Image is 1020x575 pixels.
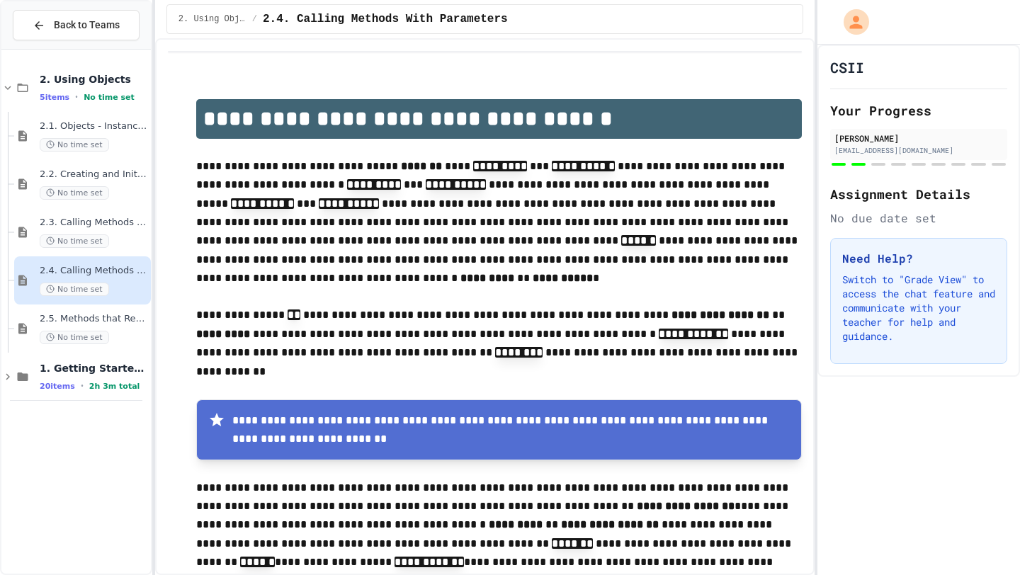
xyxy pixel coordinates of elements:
[40,73,148,86] span: 2. Using Objects
[40,217,148,229] span: 2.3. Calling Methods Without Parameters
[263,11,508,28] span: 2.4. Calling Methods With Parameters
[830,57,864,77] h1: CSII
[40,265,148,277] span: 2.4. Calling Methods With Parameters
[40,362,148,375] span: 1. Getting Started and Primitive Types
[960,518,1006,561] iframe: chat widget
[902,457,1006,517] iframe: chat widget
[842,273,995,343] p: Switch to "Grade View" to access the chat feature and communicate with your teacher for help and ...
[13,10,140,40] button: Back to Teams
[40,234,109,248] span: No time set
[40,331,109,344] span: No time set
[84,93,135,102] span: No time set
[40,120,148,132] span: 2.1. Objects - Instances of Classes
[40,169,148,181] span: 2.2. Creating and Initializing Objects: Constructors
[252,13,257,25] span: /
[834,132,1003,144] div: [PERSON_NAME]
[81,380,84,392] span: •
[40,93,69,102] span: 5 items
[834,145,1003,156] div: [EMAIL_ADDRESS][DOMAIN_NAME]
[178,13,246,25] span: 2. Using Objects
[40,382,75,391] span: 20 items
[40,313,148,325] span: 2.5. Methods that Return Values
[842,250,995,267] h3: Need Help?
[54,18,120,33] span: Back to Teams
[40,138,109,152] span: No time set
[830,101,1007,120] h2: Your Progress
[75,91,78,103] span: •
[829,6,873,38] div: My Account
[40,186,109,200] span: No time set
[830,184,1007,204] h2: Assignment Details
[40,283,109,296] span: No time set
[830,210,1007,227] div: No due date set
[89,382,140,391] span: 2h 3m total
